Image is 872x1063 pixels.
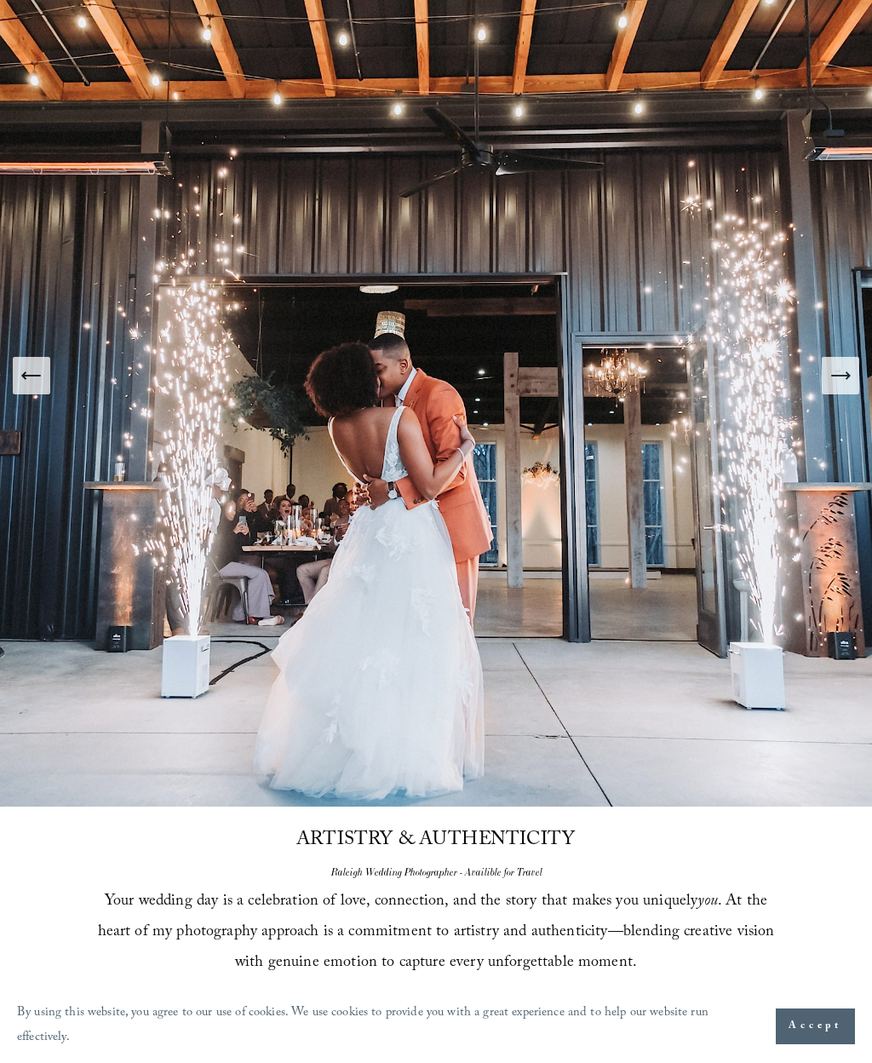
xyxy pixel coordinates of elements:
em: you [697,889,717,916]
button: Next Slide [822,357,859,394]
p: By using this website, you agree to our use of cookies. We use cookies to provide you with a grea... [17,1002,759,1051]
span: Accept [789,1018,842,1035]
button: Previous Slide [13,357,50,394]
span: Your wedding day is a celebration of love, connection, and the story that makes you uniquely . At... [98,889,779,978]
em: Raleigh Wedding Photographer - Availible for Travel [331,866,542,878]
button: Accept [776,1008,855,1044]
span: ARTISTRY & AUTHENTICITY [296,825,575,858]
